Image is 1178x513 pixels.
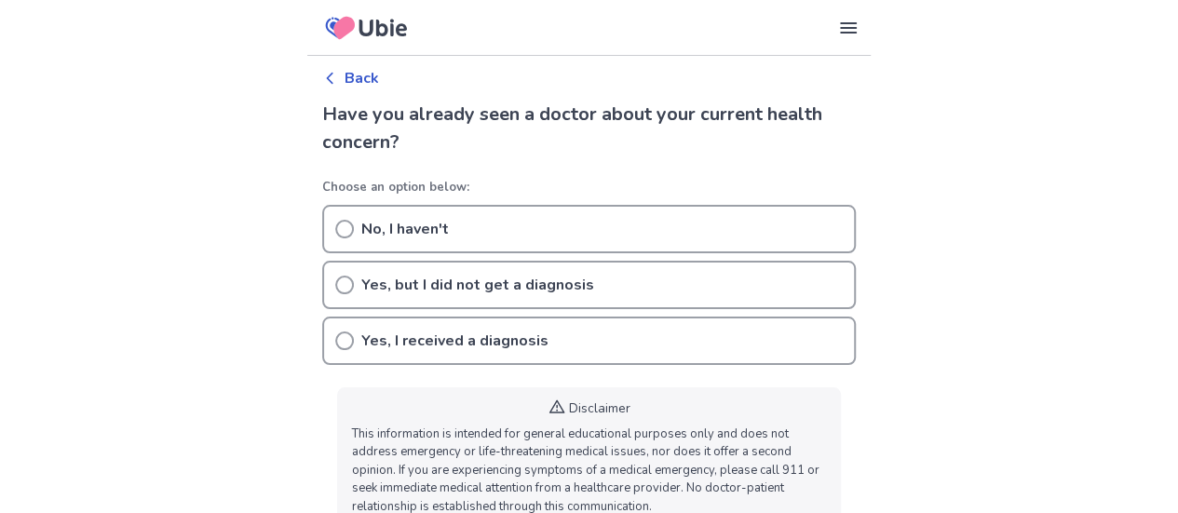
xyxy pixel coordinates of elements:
p: Choose an option below: [322,179,856,197]
p: Yes, but I did not get a diagnosis [361,274,594,296]
p: Yes, I received a diagnosis [361,330,548,352]
p: Disclaimer [569,398,630,418]
p: Back [345,67,379,89]
h2: Have you already seen a doctor about your current health concern? [322,101,856,156]
p: No, I haven't [361,218,449,240]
